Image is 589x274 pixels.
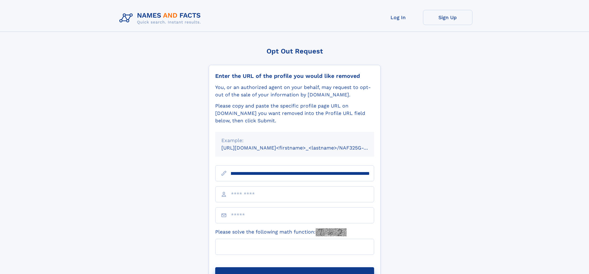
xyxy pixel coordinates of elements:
[215,228,347,236] label: Please solve the following math function:
[117,10,206,27] img: Logo Names and Facts
[215,73,374,79] div: Enter the URL of the profile you would like removed
[215,84,374,99] div: You, or an authorized agent on your behalf, may request to opt-out of the sale of your informatio...
[221,137,368,144] div: Example:
[373,10,423,25] a: Log In
[221,145,386,151] small: [URL][DOMAIN_NAME]<firstname>_<lastname>/NAF325G-xxxxxxxx
[215,102,374,124] div: Please copy and paste the specific profile page URL on [DOMAIN_NAME] you want removed into the Pr...
[209,47,381,55] div: Opt Out Request
[423,10,472,25] a: Sign Up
